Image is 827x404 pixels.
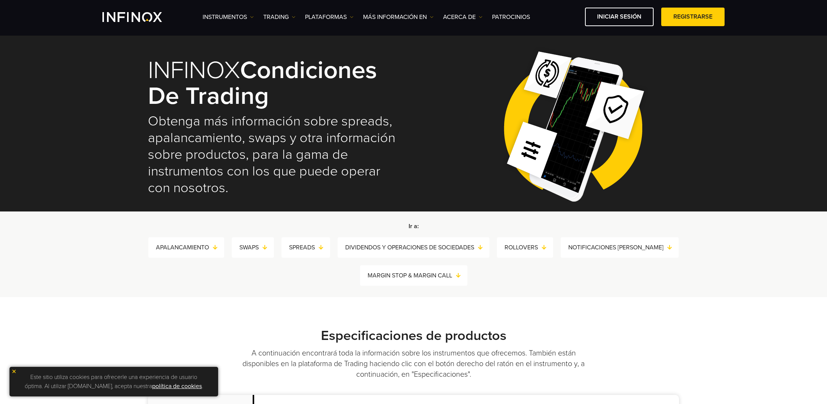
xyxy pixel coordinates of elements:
strong: Especificaciones de productos [321,327,506,344]
p: Este sitio utiliza cookies para ofrecerle una experiencia de usuario óptima. Al utilizar [DOMAIN_... [13,371,214,393]
h1: INFINOX [148,58,403,110]
a: MARGIN STOP & MARGIN CALL [368,270,467,281]
a: Iniciar sesión [585,8,654,26]
a: SWAPS [239,242,274,253]
a: TRADING [263,13,296,22]
a: PLATAFORMAS [305,13,354,22]
h2: Obtenga más información sobre spreads, apalancamiento, swaps y otra información sobre productos, ... [148,113,403,196]
a: INFINOX Logo [102,12,180,22]
a: Registrarse [661,8,725,26]
a: APALANCAMIENTO [156,242,224,253]
a: Instrumentos [203,13,254,22]
a: política de cookies [152,382,202,390]
p: A continuación encontrará toda la información sobre los instrumentos que ofrecemos. También están... [238,348,589,380]
img: yellow close icon [11,369,17,374]
a: ACERCA DE [443,13,483,22]
a: ROLLOVERS [505,242,553,253]
a: SPREADS [289,242,330,253]
a: Patrocinios [492,13,530,22]
strong: Ir a: [409,222,419,230]
a: Más información en [363,13,434,22]
a: DIVIDENDOS Y OPERACIONES DE SOCIEDADES [345,242,489,253]
strong: Condiciones de Trading [148,55,377,111]
a: NOTIFICACIONES [PERSON_NAME] [568,242,679,253]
